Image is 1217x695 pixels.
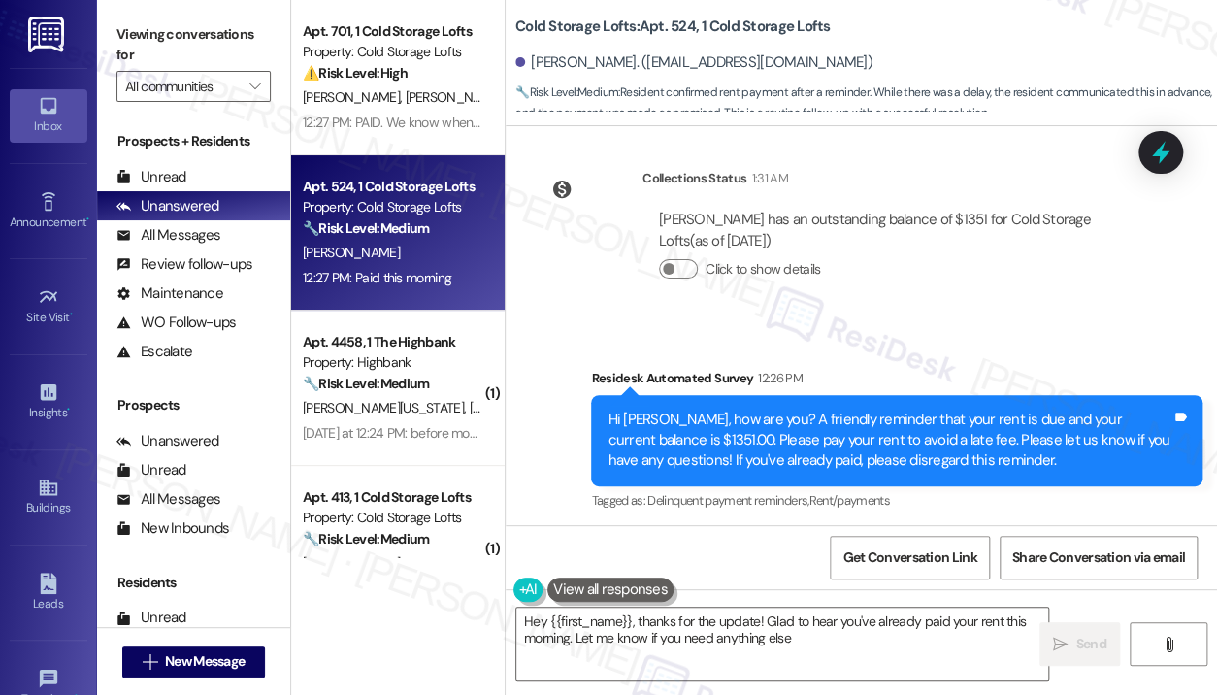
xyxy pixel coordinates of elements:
button: Send [1039,622,1120,666]
a: Insights • [10,376,87,428]
img: ResiDesk Logo [28,17,68,52]
strong: 🔧 Risk Level: Medium [303,219,429,237]
div: Apt. 4458, 1 The Highbank [303,332,482,352]
div: [PERSON_NAME]. ([EMAIL_ADDRESS][DOMAIN_NAME]) [515,52,872,73]
div: Collections Status [642,168,746,188]
span: [PERSON_NAME] [470,399,567,416]
div: Unanswered [116,196,219,216]
a: Buildings [10,471,87,523]
div: Apt. 413, 1 Cold Storage Lofts [303,487,482,508]
span: Rent/payments [808,492,890,509]
div: 1:31 AM [746,168,787,188]
button: New Message [122,646,266,678]
div: Unread [116,460,186,480]
div: Escalate [116,342,192,362]
strong: ⚠️ Risk Level: High [303,64,408,82]
div: [PERSON_NAME] has an outstanding balance of $1351 for Cold Storage Lofts (as of [DATE]) [659,210,1130,251]
button: Get Conversation Link [830,536,989,579]
b: Cold Storage Lofts: Apt. 524, 1 Cold Storage Lofts [515,17,830,37]
div: Unread [116,167,186,187]
span: [PERSON_NAME] [303,88,406,106]
label: Viewing conversations for [116,19,271,71]
span: : Resident confirmed rent payment after a reminder. While there was a delay, the resident communi... [515,83,1217,124]
div: Tagged as: [591,486,1202,514]
div: Apt. 524, 1 Cold Storage Lofts [303,177,482,197]
span: Get Conversation Link [842,547,976,568]
a: Leads [10,567,87,619]
div: 12:26 PM [753,368,803,388]
div: Property: Cold Storage Lofts [303,197,482,217]
div: Property: Highbank [303,352,482,373]
i:  [1161,637,1175,652]
div: Residents [97,573,290,593]
strong: 🔧 Risk Level: Medium [303,530,429,547]
div: All Messages [116,225,220,246]
div: New Inbounds [116,518,229,539]
div: Residesk Automated Survey [591,368,1202,395]
span: New Message [165,651,245,672]
span: Send [1075,634,1105,654]
div: Maintenance [116,283,223,304]
div: Apt. 701, 1 Cold Storage Lofts [303,21,482,42]
span: • [70,308,73,321]
textarea: Hey {{first_name}}, thanks for the update! Glad to hear you've already paid your [516,608,1048,680]
div: Prospects [97,395,290,415]
span: [PERSON_NAME][US_STATE] [303,399,470,416]
span: [PERSON_NAME] [406,88,503,106]
a: Site Visit • [10,281,87,333]
span: • [86,213,89,226]
span: [PERSON_NAME] [303,554,400,572]
strong: 🔧 Risk Level: Medium [303,375,429,392]
a: Inbox [10,89,87,142]
span: • [67,403,70,416]
div: Prospects + Residents [97,131,290,151]
div: WO Follow-ups [116,313,236,333]
div: Property: Cold Storage Lofts [303,508,482,528]
span: Delinquent payment reminders , [647,492,808,509]
div: 12:27 PM: Paid this morning [303,269,451,286]
label: Click to show details [706,259,820,280]
strong: 🔧 Risk Level: Medium [515,84,618,100]
i:  [143,654,157,670]
div: Unanswered [116,431,219,451]
div: 12:27 PM: PAID. We know when our rent is due, thanks for the overly excessive reminders about ren... [303,114,1069,131]
div: [DATE] at 12:24 PM: before move in make sure apartment is sprayed by pest control so future tenan... [303,424,1113,442]
i:  [1053,637,1068,652]
div: Hi [PERSON_NAME], how are you? A friendly reminder that your rent is due and your current balance... [608,410,1171,472]
button: Share Conversation via email [1000,536,1198,579]
input: All communities [125,71,240,102]
div: Property: Cold Storage Lofts [303,42,482,62]
span: Share Conversation via email [1012,547,1185,568]
span: [PERSON_NAME] [303,244,400,261]
i:  [249,79,260,94]
div: Unread [116,608,186,628]
div: All Messages [116,489,220,510]
div: Review follow-ups [116,254,252,275]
